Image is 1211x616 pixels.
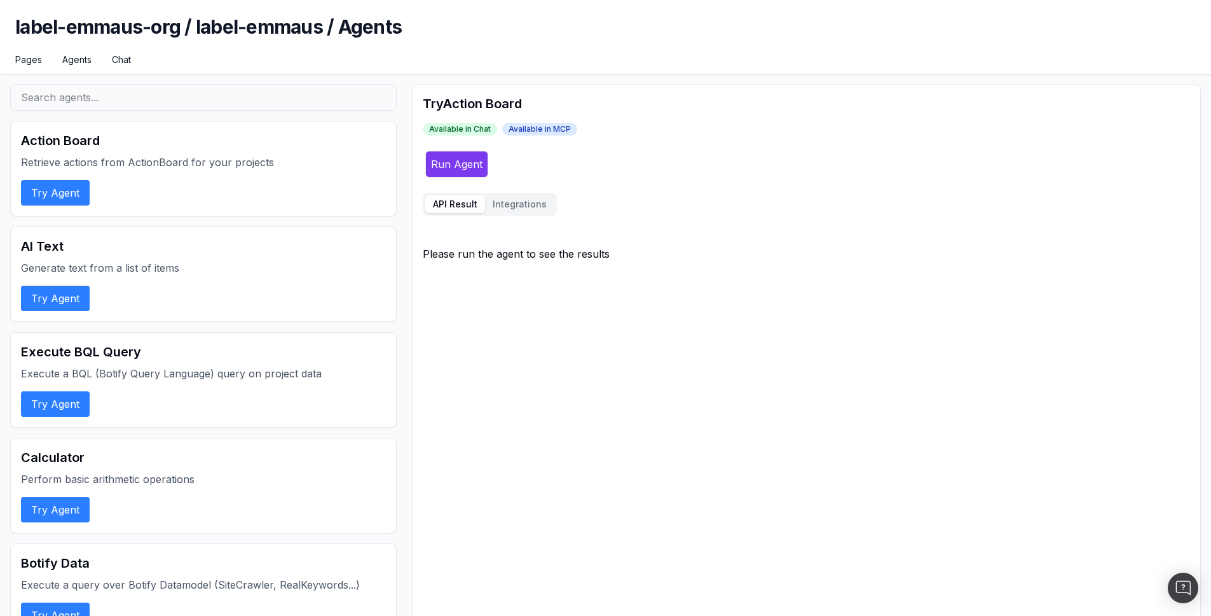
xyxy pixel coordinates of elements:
button: Try Agent [21,180,90,206]
span: Available in Chat [423,123,497,136]
button: Try Agent [21,497,90,522]
button: Try Agent [21,286,90,311]
p: Execute a query over Botify Datamodel (SiteCrawler, RealKeywords...) [21,577,386,592]
h2: Action Board [21,132,386,150]
input: Search agents... [10,84,397,111]
p: Perform basic arithmetic operations [21,472,386,487]
h1: label-emmaus-org / label-emmaus / Agents [15,15,1196,53]
h2: Try Action Board [423,95,1190,113]
button: Try Agent [21,391,90,417]
p: Execute a BQL (Botify Query Language) query on project data [21,366,386,381]
a: Pages [15,53,42,66]
a: Chat [112,53,131,66]
h2: Execute BQL Query [21,343,386,361]
div: Open Intercom Messenger [1168,573,1198,603]
button: Run Agent [425,151,488,178]
button: API Result [425,195,485,213]
span: Available in MCP [502,123,577,136]
h2: Botify Data [21,554,386,572]
p: Generate text from a list of items [21,260,386,276]
button: Integrations [485,195,554,213]
p: Retrieve actions from ActionBoard for your projects [21,155,386,170]
h2: AI Text [21,237,386,255]
div: Please run the agent to see the results [423,246,1190,262]
a: Agents [62,53,92,66]
h2: Calculator [21,449,386,466]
